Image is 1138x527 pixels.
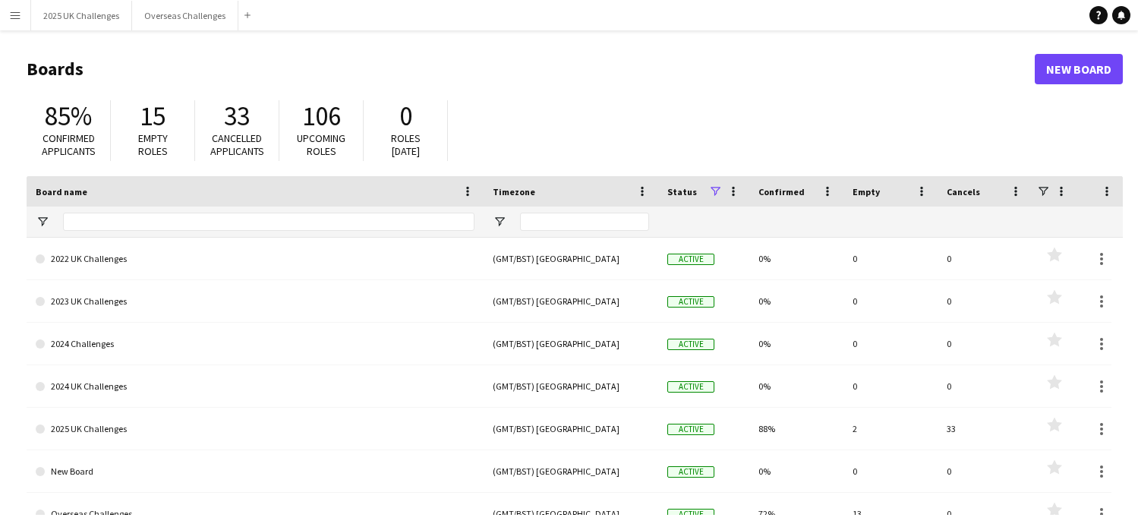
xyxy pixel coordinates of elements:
span: Confirmed applicants [42,131,96,158]
input: Board name Filter Input [63,213,474,231]
span: Empty [853,186,880,197]
div: 33 [938,408,1032,450]
div: 0% [749,365,843,407]
span: Cancels [947,186,980,197]
div: 0 [843,323,938,364]
span: Status [667,186,697,197]
a: 2024 Challenges [36,323,474,365]
input: Timezone Filter Input [520,213,649,231]
div: 0% [749,238,843,279]
button: Open Filter Menu [493,215,506,229]
div: 0 [843,238,938,279]
a: 2023 UK Challenges [36,280,474,323]
div: (GMT/BST) [GEOGRAPHIC_DATA] [484,238,658,279]
span: 33 [224,99,250,133]
span: Active [667,466,714,478]
div: (GMT/BST) [GEOGRAPHIC_DATA] [484,323,658,364]
span: Board name [36,186,87,197]
div: (GMT/BST) [GEOGRAPHIC_DATA] [484,450,658,492]
div: 0 [938,238,1032,279]
div: (GMT/BST) [GEOGRAPHIC_DATA] [484,408,658,450]
span: 106 [302,99,341,133]
div: 0% [749,323,843,364]
button: 2025 UK Challenges [31,1,132,30]
span: Active [667,424,714,435]
a: New Board [36,450,474,493]
div: (GMT/BST) [GEOGRAPHIC_DATA] [484,280,658,322]
a: New Board [1035,54,1123,84]
span: Confirmed [758,186,805,197]
span: Empty roles [138,131,168,158]
a: 2022 UK Challenges [36,238,474,280]
div: 0 [843,365,938,407]
span: Active [667,381,714,393]
span: Active [667,296,714,308]
h1: Boards [27,58,1035,80]
span: 0 [399,99,412,133]
button: Overseas Challenges [132,1,238,30]
div: 88% [749,408,843,450]
a: 2025 UK Challenges [36,408,474,450]
span: 15 [140,99,165,133]
span: Timezone [493,186,535,197]
span: Upcoming roles [297,131,345,158]
div: 0 [938,450,1032,492]
span: Active [667,509,714,520]
span: Cancelled applicants [210,131,264,158]
span: 85% [45,99,92,133]
div: 0 [938,280,1032,322]
span: Roles [DATE] [391,131,421,158]
div: 2 [843,408,938,450]
div: 0 [938,365,1032,407]
div: 0 [938,323,1032,364]
div: 0 [843,450,938,492]
div: 0% [749,450,843,492]
span: Active [667,254,714,265]
div: (GMT/BST) [GEOGRAPHIC_DATA] [484,365,658,407]
a: 2024 UK Challenges [36,365,474,408]
span: Active [667,339,714,350]
div: 0 [843,280,938,322]
button: Open Filter Menu [36,215,49,229]
div: 0% [749,280,843,322]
